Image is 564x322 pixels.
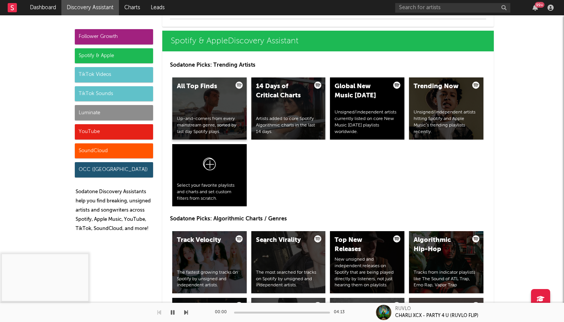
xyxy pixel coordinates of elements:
[256,236,308,245] div: Search Virality
[172,144,247,206] a: Select your favorite playlists and charts and set custom filters from scratch.
[172,231,247,293] a: Track VelocityThe fastest growing tracks on Spotify by unsigned and independent artists.
[409,231,483,293] a: Algorithmic Hip-HopTracks from indicator playlists like The Sound of ATL Trap, Emo Rap, Vapor Trap
[75,124,153,140] div: YouTube
[162,31,494,51] a: Spotify & AppleDiscovery Assistant
[75,48,153,64] div: Spotify & Apple
[330,77,404,140] a: Global New Music [DATE]Unsigned/independent artists currently listed on core New Music [DATE] pla...
[256,116,321,135] div: Artists added to core Spotify Algorithmic charts in the last 14 days.
[335,236,387,254] div: Top New Releases
[75,29,153,44] div: Follower Growth
[335,82,387,100] div: Global New Music [DATE]
[75,86,153,102] div: TikTok Sounds
[75,67,153,82] div: TikTok Videos
[395,306,411,312] div: RUVLO
[533,5,538,11] button: 99+
[170,214,486,223] p: Sodatone Picks: Algorithmic Charts / Genres
[335,256,400,289] div: New unsigned and independent releases on Spotify that are being played directly by listeners, not...
[251,77,326,140] a: 14 Days of Critical ChartsArtists added to core Spotify Algorithmic charts in the last 14 days.
[251,231,326,293] a: Search ViralityThe most searched for tracks on Spotify by unsigned and independent artists.
[172,77,247,140] a: All Top FindsUp-and-comers from every mainstream genre, sorted by last day Spotify plays.
[76,187,153,233] p: Sodatone Discovery Assistants help you find breaking, unsigned artists and songwriters across Spo...
[170,61,486,70] p: Sodatone Picks: Trending Artists
[177,236,229,245] div: Track Velocity
[535,2,544,8] div: 99 +
[395,3,510,13] input: Search for artists
[177,82,229,91] div: All Top Finds
[215,308,230,317] div: 00:00
[330,231,404,293] a: Top New ReleasesNew unsigned and independent releases on Spotify that are being played directly b...
[334,308,349,317] div: 04:13
[75,105,153,120] div: Luminate
[414,236,466,254] div: Algorithmic Hip-Hop
[414,109,479,135] div: Unsigned/independent artists hitting Spotify and Apple Music’s trending playlists recently.
[414,82,466,91] div: Trending Now
[75,143,153,159] div: SoundCloud
[395,312,478,319] div: CHARLI XCX - PARTY 4 U (RUVLO FLIP)
[335,109,400,135] div: Unsigned/independent artists currently listed on core New Music [DATE] playlists worldwide.
[177,269,242,289] div: The fastest growing tracks on Spotify by unsigned and independent artists.
[256,269,321,289] div: The most searched for tracks on Spotify by unsigned and independent artists.
[177,116,242,135] div: Up-and-comers from every mainstream genre, sorted by last day Spotify plays.
[409,77,483,140] a: Trending NowUnsigned/independent artists hitting Spotify and Apple Music’s trending playlists rec...
[414,269,479,289] div: Tracks from indicator playlists like The Sound of ATL Trap, Emo Rap, Vapor Trap
[256,82,308,100] div: 14 Days of Critical Charts
[75,162,153,177] div: OCC ([GEOGRAPHIC_DATA])
[177,182,242,202] div: Select your favorite playlists and charts and set custom filters from scratch.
